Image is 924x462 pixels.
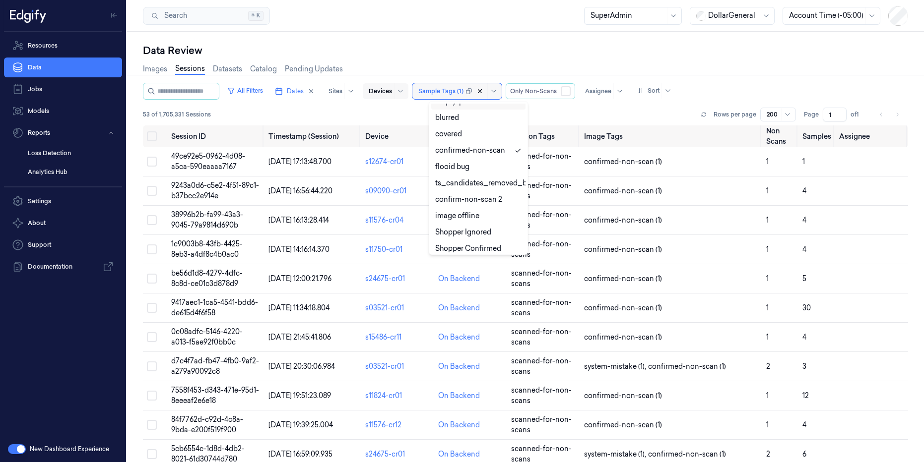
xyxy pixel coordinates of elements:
span: [DATE] 16:56:44.220 [268,186,332,195]
a: Documentation [4,257,122,277]
span: [DATE] 19:39:25.004 [268,420,333,429]
span: 1 [766,216,769,225]
span: 4 [802,333,806,342]
button: Search⌘K [143,7,270,25]
span: [DATE] 19:51:23.089 [268,391,331,400]
a: s15486-cr11 [365,333,401,342]
span: scanned-for-non-scans [511,415,572,434]
th: Timestamp (Session) [264,125,362,147]
span: confirmed-non-scan (1) [584,157,662,167]
span: 5 [802,274,806,283]
th: Non Scans [762,125,798,147]
span: 84f7762d-c92d-4c8a-9bda-e200f519f900 [171,415,243,434]
div: image offline [435,211,479,221]
button: Select row [147,274,157,284]
a: On Backend [438,391,480,401]
span: be56d1d8-4279-4dfc-8c8d-ce01c3d878d9 [171,269,243,288]
div: confirm-non-scan 2 [435,194,502,205]
a: Catalog [250,64,277,74]
span: 4 [802,186,806,195]
span: scanned-for-non-scans [511,210,572,230]
div: covered [435,129,462,139]
a: Images [143,64,167,74]
a: On Backend [438,274,480,284]
a: Sessions [175,63,205,75]
span: 1 [766,420,769,429]
th: Session Tags [507,125,580,147]
button: Select row [147,449,157,459]
a: Loss Detection [20,145,122,162]
span: of 1 [851,110,866,119]
span: Page [804,110,819,119]
button: Select row [147,420,157,430]
a: Data [4,58,122,77]
span: 4 [802,216,806,225]
a: s11824-cr01 [365,391,402,400]
span: [DATE] 14:16:14.370 [268,245,330,254]
span: scanned-for-non-scans [511,152,572,171]
a: s03521-cr01 [365,303,404,312]
button: Select row [147,303,157,313]
a: s11576-cr04 [365,216,403,225]
a: On Backend [438,332,480,343]
span: 30 [802,303,811,312]
span: d7c4f7ad-fb47-4fb0-9af2-a279a90092c8 [171,356,259,376]
a: s03521-cr01 [365,362,404,371]
span: 1 [802,157,805,166]
span: 1c9003b8-43fb-4425-8eb3-a4df8c4b0ac0 [171,239,243,259]
button: Select row [147,332,157,342]
span: 3 [802,362,806,371]
span: 1 [766,186,769,195]
span: [DATE] 21:45:41.806 [268,333,331,342]
span: confirmed-non-scan (1) [584,215,662,226]
nav: pagination [874,108,904,121]
a: On Backend [438,449,480,460]
span: [DATE] 11:34:18.804 [268,303,330,312]
span: Dates [287,87,304,96]
button: Select row [147,244,157,254]
span: 9243a0d6-c5e2-4f51-89c1-b37bcc2e914e [171,181,259,200]
span: 2 [766,450,770,459]
span: confirmed-non-scan (1) [584,186,662,196]
a: s24675-cr01 [365,274,405,283]
span: 53 of 1,705,331 Sessions [143,110,211,119]
span: [DATE] 17:13:48.700 [268,157,331,166]
span: scanned-for-non-scans [511,239,572,259]
span: 4 [802,245,806,254]
a: Support [4,235,122,255]
a: Pending Updates [285,64,343,74]
span: 12 [802,391,809,400]
div: flooid bug [435,162,469,172]
span: confirmed-non-scan (1) [584,244,662,255]
span: confirmed-non-scan (1) [584,303,662,313]
span: scanned-for-non-scans [511,356,572,376]
button: About [4,213,122,233]
div: confirmed-non-scan [435,145,505,156]
span: confirmed-non-scan (1) [584,274,662,284]
button: Toggle Navigation [106,7,122,23]
div: ts_candidates_removed_by_filter [435,178,551,188]
span: [DATE] 16:13:28.414 [268,216,329,225]
a: On Backend [438,361,480,372]
span: 1 [766,303,769,312]
span: confirmed-non-scan (1) [648,361,726,372]
span: 1 [766,274,769,283]
span: system-mistake (1) , [584,361,648,372]
span: 0c08adfc-5146-4220-a013-f5ae92f0bb0c [171,327,243,346]
span: [DATE] 20:30:06.984 [268,362,335,371]
button: Reports [4,123,122,143]
button: Select all [147,131,157,141]
span: 4 [802,420,806,429]
a: Analytics Hub [20,164,122,180]
a: s09090-cr01 [365,186,406,195]
th: Image Tags [580,125,762,147]
button: Dates [271,83,319,99]
span: confirmed-non-scan (1) [584,420,662,430]
th: Device [361,125,434,147]
span: 6 [802,450,806,459]
button: Select row [147,391,157,401]
span: 1 [766,157,769,166]
span: scanned-for-non-scans [511,269,572,288]
span: confirmed-non-scan (1) [648,449,726,460]
span: scanned-for-non-scans [511,327,572,346]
